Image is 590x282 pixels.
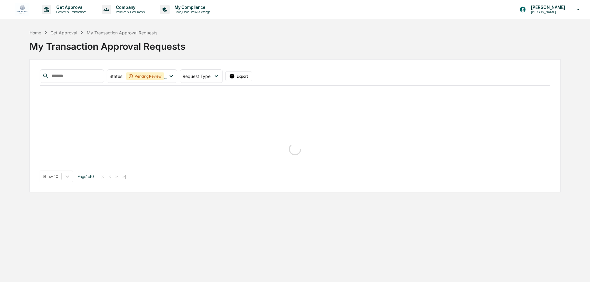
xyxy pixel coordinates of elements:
[111,10,148,14] p: Policies & Documents
[51,5,89,10] p: Get Approval
[183,74,210,79] span: Request Type
[170,5,213,10] p: My Compliance
[121,174,128,179] button: >|
[114,174,120,179] button: >
[87,30,157,35] div: My Transaction Approval Requests
[126,72,164,80] div: Pending Review
[225,71,252,81] button: Export
[170,10,213,14] p: Data, Deadlines & Settings
[111,5,148,10] p: Company
[99,174,106,179] button: |<
[526,10,568,14] p: [PERSON_NAME]
[107,174,113,179] button: <
[50,30,77,35] div: Get Approval
[15,3,29,16] img: logo
[29,30,41,35] div: Home
[51,10,89,14] p: Content & Transactions
[78,174,94,179] span: Page 1 of 0
[109,74,124,79] span: Status :
[29,36,560,52] div: My Transaction Approval Requests
[526,5,568,10] p: [PERSON_NAME]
